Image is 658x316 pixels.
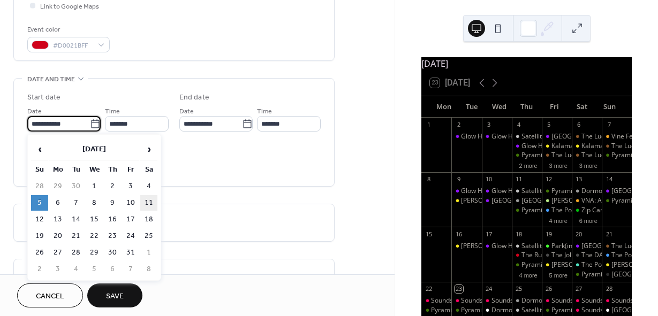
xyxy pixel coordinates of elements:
[515,121,523,129] div: 4
[512,206,542,215] div: Pyramid Scheme
[421,57,632,70] div: [DATE]
[31,245,48,260] td: 26
[572,142,602,151] div: Kalamashoegazer Day 2 @ Bell's Eccentric Cafe
[86,195,103,211] td: 8
[122,228,139,244] td: 24
[545,215,572,225] button: 4 more
[49,179,66,194] td: 29
[572,151,602,160] div: The Lucky Wolf
[67,228,85,244] td: 21
[611,142,656,151] div: The Lucky Wolf
[595,96,623,118] div: Sun
[49,245,66,260] td: 27
[521,242,601,251] div: Satellite Records Open Mic
[140,179,157,194] td: 4
[104,162,121,178] th: Th
[581,251,612,260] div: The DAAC
[485,230,493,238] div: 17
[461,187,528,196] div: Glow Hall: Movie Night
[122,179,139,194] td: 3
[179,106,194,117] span: Date
[605,121,613,129] div: 7
[542,187,572,196] div: Pyramid Scheme
[515,175,523,183] div: 11
[521,260,572,269] div: Pyramid Scheme
[521,296,615,305] div: Dormouse: Rad Riso Open Print
[140,195,157,211] td: 11
[40,1,99,12] span: Link to Google Maps
[104,212,121,227] td: 16
[515,270,541,279] button: 4 more
[491,296,616,305] div: Sounds of the Zoo ([GEOGRAPHIC_DATA])
[581,132,626,141] div: The Lucky Wolf
[482,306,512,315] div: Dormouse Theater: Open Mic
[581,151,626,160] div: The Lucky Wolf
[104,228,121,244] td: 23
[551,242,592,251] div: Park(ing) Day
[551,196,644,205] div: [PERSON_NAME]'s Lower Level
[31,228,48,244] td: 19
[49,261,66,277] td: 3
[581,260,629,269] div: The Potato Sack
[86,162,103,178] th: We
[104,245,121,260] td: 30
[542,206,572,215] div: The Polish Hall @ Factory Coffee
[602,187,632,196] div: Glow Hall
[122,245,139,260] td: 31
[512,306,542,315] div: Satellite Records Open Mic
[542,132,572,141] div: Glow Hall
[105,106,120,117] span: Time
[572,196,602,205] div: VNA: A Recipe for Abundance
[581,242,646,251] div: [GEOGRAPHIC_DATA]
[521,306,601,315] div: Satellite Records Open Mic
[455,230,463,238] div: 16
[17,283,83,307] a: Cancel
[32,138,48,160] span: ‹
[575,121,583,129] div: 6
[179,92,209,103] div: End date
[491,132,610,141] div: Glow Hall: Workshop (Music Production)
[575,175,583,183] div: 13
[140,162,157,178] th: Sa
[86,212,103,227] td: 15
[491,306,580,315] div: Dormouse Theater: Open Mic
[542,196,572,205] div: Shakespeare's Lower Level
[482,296,512,305] div: Sounds of the Zoo (Old Dog Tavern)
[425,230,433,238] div: 15
[545,270,572,279] button: 5 more
[521,196,586,205] div: [GEOGRAPHIC_DATA]
[602,151,632,160] div: Pyramid Scheme
[551,187,602,196] div: Pyramid Scheme
[140,261,157,277] td: 8
[521,251,555,260] div: The RunOff
[602,270,632,279] div: Union Street Station
[521,187,601,196] div: Satellite Records Open Mic
[602,251,632,260] div: The Polish Hall @ Factory Coffee
[67,162,85,178] th: Tu
[482,132,512,141] div: Glow Hall: Workshop (Music Production)
[551,251,596,260] div: The Jolly Llama
[572,242,602,251] div: Glow Hall
[455,175,463,183] div: 9
[551,206,648,215] div: The Polish Hall @ Factory Coffee
[605,285,613,293] div: 28
[421,306,451,315] div: Pyramid Scheme
[572,260,602,269] div: The Potato Sack
[542,151,572,160] div: The Lucky Wolf
[451,242,481,251] div: Bell's Eccentric Cafe
[545,121,553,129] div: 5
[104,195,121,211] td: 9
[257,106,272,117] span: Time
[461,296,615,305] div: Sounds of the Zoo ([PERSON_NAME] Eccentric Cafe)
[572,132,602,141] div: The Lucky Wolf
[86,179,103,194] td: 1
[27,24,108,35] div: Event color
[49,162,66,178] th: Mo
[421,296,451,305] div: Sounds of the Zoo (Jerico)
[491,196,556,205] div: [GEOGRAPHIC_DATA]
[515,285,523,293] div: 25
[431,296,541,305] div: Sounds of the Zoo ([PERSON_NAME])
[27,106,42,117] span: Date
[551,132,616,141] div: [GEOGRAPHIC_DATA]
[512,151,542,160] div: Pyramid Scheme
